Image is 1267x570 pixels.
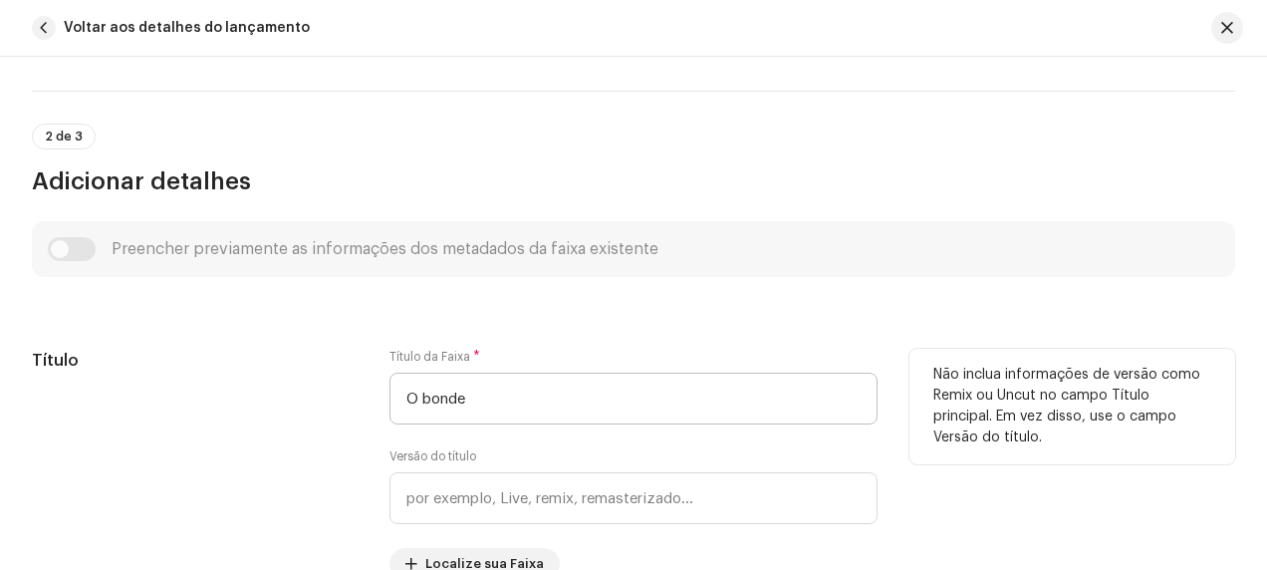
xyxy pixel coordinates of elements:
[933,365,1211,448] p: Não inclua informações de versão como Remix ou Uncut no campo Título principal. Em vez disso, use...
[32,165,1235,197] h3: Adicionar detalhes
[389,373,878,425] input: Insira o nome da faixa
[389,448,476,464] label: Versão do título
[389,349,480,365] label: Título da Faixa
[32,349,358,373] h5: Título
[389,472,878,524] input: por exemplo, Live, remix, remasterizado...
